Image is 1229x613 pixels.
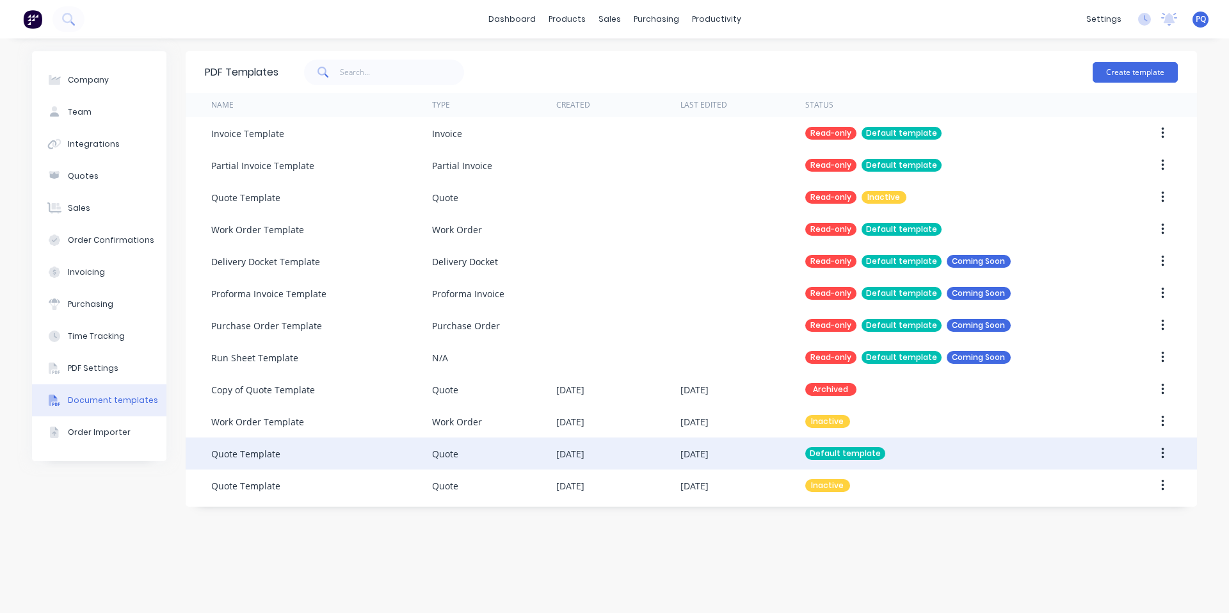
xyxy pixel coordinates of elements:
[432,255,498,268] div: Delivery Docket
[205,65,278,80] div: PDF Templates
[211,383,315,396] div: Copy of Quote Template
[32,128,166,160] button: Integrations
[805,383,856,396] div: Archived
[32,96,166,128] button: Team
[805,159,856,172] div: Read-only
[211,447,280,461] div: Quote Template
[862,223,942,236] div: Default template
[32,256,166,288] button: Invoicing
[805,479,850,492] div: Inactive
[68,170,99,182] div: Quotes
[211,255,320,268] div: Delivery Docket Template
[68,74,109,86] div: Company
[686,10,748,29] div: productivity
[432,191,458,204] div: Quote
[211,479,280,493] div: Quote Template
[432,159,492,172] div: Partial Invoice
[432,99,450,111] div: Type
[805,447,885,460] div: Default template
[32,320,166,352] button: Time Tracking
[68,106,92,118] div: Team
[432,383,458,396] div: Quote
[947,287,1011,300] div: Coming Soon
[32,352,166,384] button: PDF Settings
[556,383,584,396] div: [DATE]
[805,415,850,428] div: Inactive
[432,287,504,300] div: Proforma Invoice
[592,10,627,29] div: sales
[32,224,166,256] button: Order Confirmations
[556,415,584,429] div: [DATE]
[68,234,154,246] div: Order Confirmations
[211,159,314,172] div: Partial Invoice Template
[68,298,113,310] div: Purchasing
[862,319,942,332] div: Default template
[680,415,709,429] div: [DATE]
[556,99,590,111] div: Created
[68,395,158,406] div: Document templates
[340,60,465,85] input: Search...
[1196,13,1206,25] span: PQ
[211,351,298,364] div: Run Sheet Template
[211,319,322,332] div: Purchase Order Template
[432,223,482,236] div: Work Order
[32,416,166,448] button: Order Importer
[432,127,462,140] div: Invoice
[211,99,234,111] div: Name
[68,138,120,150] div: Integrations
[68,427,131,438] div: Order Importer
[68,363,118,374] div: PDF Settings
[805,99,833,111] div: Status
[211,191,280,204] div: Quote Template
[805,255,856,268] div: Read-only
[947,255,1011,268] div: Coming Soon
[680,447,709,461] div: [DATE]
[32,192,166,224] button: Sales
[482,10,542,29] a: dashboard
[432,351,448,364] div: N/A
[680,479,709,493] div: [DATE]
[805,191,856,204] div: Read-only
[862,127,942,140] div: Default template
[805,127,856,140] div: Read-only
[32,288,166,320] button: Purchasing
[805,319,856,332] div: Read-only
[556,479,584,493] div: [DATE]
[23,10,42,29] img: Factory
[432,415,482,429] div: Work Order
[432,479,458,493] div: Quote
[1093,62,1178,83] button: Create template
[862,159,942,172] div: Default template
[32,64,166,96] button: Company
[211,287,326,300] div: Proforma Invoice Template
[432,447,458,461] div: Quote
[432,319,500,332] div: Purchase Order
[32,384,166,416] button: Document templates
[68,331,125,342] div: Time Tracking
[556,447,584,461] div: [DATE]
[862,287,942,300] div: Default template
[211,127,284,140] div: Invoice Template
[862,191,906,204] div: Inactive
[211,223,304,236] div: Work Order Template
[805,287,856,300] div: Read-only
[211,415,304,429] div: Work Order Template
[680,99,727,111] div: Last Edited
[542,10,592,29] div: products
[947,319,1011,332] div: Coming Soon
[862,351,942,364] div: Default template
[862,255,942,268] div: Default template
[68,266,105,278] div: Invoicing
[805,223,856,236] div: Read-only
[947,351,1011,364] div: Coming Soon
[805,351,856,364] div: Read-only
[627,10,686,29] div: purchasing
[1080,10,1128,29] div: settings
[32,160,166,192] button: Quotes
[680,383,709,396] div: [DATE]
[68,202,90,214] div: Sales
